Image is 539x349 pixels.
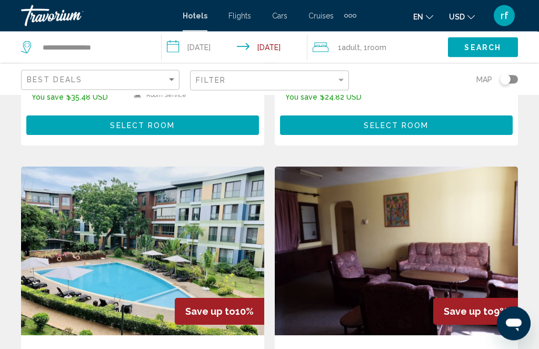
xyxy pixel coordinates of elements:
[32,93,111,102] p: $35.48 USD
[21,5,172,26] a: Travorium
[344,7,356,24] button: Extra navigation items
[433,298,518,325] div: 9%
[449,9,475,24] button: Change currency
[491,5,518,27] button: User Menu
[449,13,465,21] span: USD
[190,70,348,92] button: Filter
[280,116,513,135] button: Select Room
[501,11,508,21] span: rf
[497,307,531,341] iframe: Button to launch messaging window
[307,32,448,63] button: Travelers: 1 adult, 0 children
[444,306,494,317] span: Save up to
[183,12,207,20] a: Hotels
[364,122,428,130] span: Select Room
[285,93,365,102] p: $24.82 USD
[175,298,264,325] div: 10%
[26,116,259,135] button: Select Room
[285,93,317,102] span: You save
[413,9,433,24] button: Change language
[360,40,386,55] span: , 1
[308,12,334,20] a: Cruises
[413,13,423,21] span: en
[464,44,501,52] span: Search
[476,72,492,87] span: Map
[275,167,518,336] img: Hotel image
[27,75,82,84] span: Best Deals
[228,12,251,20] a: Flights
[32,93,64,102] span: You save
[27,76,176,85] mat-select: Sort by
[185,306,235,317] span: Save up to
[21,167,264,336] img: Hotel image
[162,32,307,63] button: Check-in date: Oct 13, 2025 Check-out date: Oct 21, 2025
[342,43,360,52] span: Adult
[26,119,259,130] a: Select Room
[367,43,386,52] span: Room
[128,91,191,100] li: Room Service
[196,76,226,84] span: Filter
[338,40,360,55] span: 1
[110,122,175,130] span: Select Room
[448,37,518,57] button: Search
[492,75,518,84] button: Toggle map
[272,12,287,20] a: Cars
[280,119,513,130] a: Select Room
